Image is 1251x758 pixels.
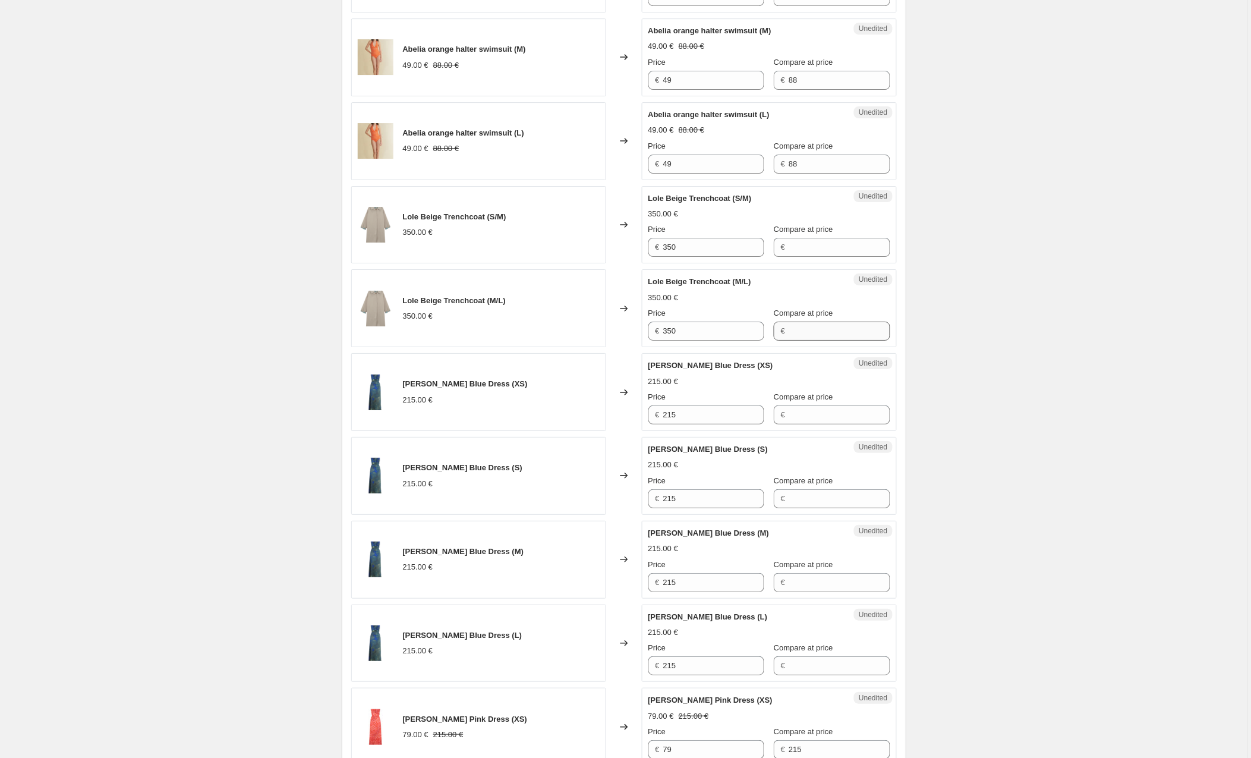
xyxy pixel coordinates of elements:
img: ROMUALDA-1_39e70b27-c997-4fa1-b314-cf4c4e56c146_80x.png [358,542,393,577]
strike: 88.00 € [433,59,459,71]
span: Unedited [859,358,887,368]
span: Abelia orange halter swimsuit (M) [648,26,771,35]
img: ROMUALDA92500_80x.jpg [358,123,393,159]
span: € [781,326,785,335]
span: [PERSON_NAME] Pink Dress (XS) [403,715,528,724]
span: Compare at price [774,309,833,317]
strike: 215.00 € [433,729,464,741]
div: 350.00 € [648,292,679,304]
span: € [781,76,785,84]
div: 215.00 € [648,627,679,639]
span: Compare at price [774,476,833,485]
span: Unedited [859,442,887,452]
img: ROMUALDA-1_39e70b27-c997-4fa1-b314-cf4c4e56c146_80x.png [358,625,393,661]
img: ROMUALDA-1_39e70b27-c997-4fa1-b314-cf4c4e56c146_80x.png [358,458,393,493]
span: € [781,745,785,754]
span: € [781,243,785,251]
span: Abelia orange halter swimsuit (L) [403,128,524,137]
span: € [656,745,660,754]
div: 215.00 € [648,376,679,388]
span: Price [648,560,666,569]
span: [PERSON_NAME] Blue Dress (M) [648,529,770,537]
span: € [656,159,660,168]
span: € [656,661,660,670]
div: 215.00 € [403,645,433,657]
strike: 88.00 € [679,124,704,136]
div: 350.00 € [403,310,433,322]
span: Lole Beige Trenchcoat (M/L) [403,296,506,305]
img: ROMUALDA-3_784c0069-1ee7-4e8a-bada-71cbc2e8b940_80x.png [358,291,393,326]
span: Compare at price [774,392,833,401]
span: Unedited [859,693,887,703]
strike: 215.00 € [679,710,709,722]
span: Price [648,392,666,401]
div: 215.00 € [648,459,679,471]
span: [PERSON_NAME] Blue Dress (L) [648,612,768,621]
span: Price [648,225,666,234]
span: Compare at price [774,560,833,569]
span: Unedited [859,610,887,619]
div: 49.00 € [648,40,674,52]
strike: 88.00 € [679,40,704,52]
span: Unedited [859,526,887,536]
span: Price [648,727,666,736]
span: Unedited [859,191,887,201]
span: [PERSON_NAME] Blue Dress (XS) [403,379,528,388]
span: € [656,578,660,587]
span: € [656,76,660,84]
span: [PERSON_NAME] Blue Dress (XS) [648,361,773,370]
span: € [781,578,785,587]
span: Price [648,643,666,652]
span: [PERSON_NAME] Blue Dress (S) [403,463,523,472]
span: € [781,494,785,503]
img: ROMUALDA-3_784c0069-1ee7-4e8a-bada-71cbc2e8b940_80x.png [358,207,393,243]
div: 79.00 € [648,710,674,722]
span: Lole Beige Trenchcoat (S/M) [648,194,752,203]
span: Compare at price [774,225,833,234]
span: [PERSON_NAME] Blue Dress (S) [648,445,768,454]
span: Compare at price [774,643,833,652]
span: Compare at price [774,727,833,736]
div: 79.00 € [403,729,428,741]
span: [PERSON_NAME] Pink Dress (XS) [648,696,773,704]
span: Lole Beige Trenchcoat (S/M) [403,212,506,221]
span: Lole Beige Trenchcoat (M/L) [648,277,751,286]
img: ROMUALDA92500_80x.jpg [358,39,393,75]
img: ROMUALDA-1_39e70b27-c997-4fa1-b314-cf4c4e56c146_80x.png [358,375,393,410]
span: Price [648,141,666,150]
span: Compare at price [774,58,833,67]
strike: 88.00 € [433,143,459,155]
div: 215.00 € [403,394,433,406]
span: [PERSON_NAME] Blue Dress (L) [403,631,522,640]
span: Compare at price [774,141,833,150]
span: € [656,326,660,335]
span: Price [648,309,666,317]
div: 215.00 € [403,478,433,490]
span: Price [648,58,666,67]
span: € [781,159,785,168]
span: Price [648,476,666,485]
span: € [781,410,785,419]
span: Unedited [859,108,887,117]
img: ROMUALDA-8_80x.jpg [358,709,393,745]
span: Abelia orange halter swimsuit (L) [648,110,770,119]
span: Unedited [859,275,887,284]
div: 350.00 € [403,227,433,238]
div: 49.00 € [403,59,428,71]
span: [PERSON_NAME] Blue Dress (M) [403,547,524,556]
span: € [781,661,785,670]
span: Unedited [859,24,887,33]
div: 350.00 € [648,208,679,220]
span: € [656,494,660,503]
div: 49.00 € [648,124,674,136]
span: Abelia orange halter swimsuit (M) [403,45,526,54]
div: 49.00 € [403,143,428,155]
div: 215.00 € [403,561,433,573]
span: € [656,243,660,251]
span: € [656,410,660,419]
div: 215.00 € [648,543,679,555]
